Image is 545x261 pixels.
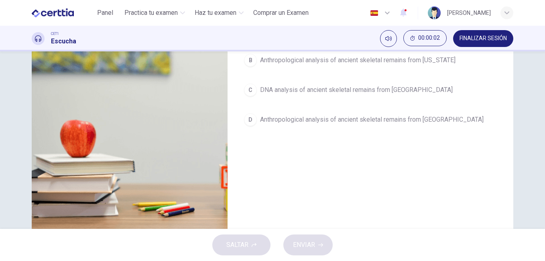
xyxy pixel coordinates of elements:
span: Haz tu examen [195,8,236,18]
img: es [369,10,379,16]
button: CDNA analysis of ancient skeletal remains from [GEOGRAPHIC_DATA] [240,80,500,100]
span: Anthropological analysis of ancient skeletal remains from [GEOGRAPHIC_DATA] [260,115,484,124]
button: BAnthropological analysis of ancient skeletal remains from [US_STATE] [240,50,500,70]
div: [PERSON_NAME] [447,8,491,18]
img: Profile picture [428,6,441,19]
button: Comprar un Examen [250,6,312,20]
button: FINALIZAR SESIÓN [453,30,513,47]
span: Anthropological analysis of ancient skeletal remains from [US_STATE] [260,55,456,65]
span: DNA analysis of ancient skeletal remains from [GEOGRAPHIC_DATA] [260,85,453,95]
button: 00:00:02 [403,30,447,46]
img: CERTTIA logo [32,5,74,21]
span: 00:00:02 [418,35,440,41]
button: DAnthropological analysis of ancient skeletal remains from [GEOGRAPHIC_DATA] [240,110,500,130]
span: Panel [97,8,113,18]
div: Ocultar [403,30,447,47]
button: Haz tu examen [191,6,247,20]
button: Panel [92,6,118,20]
a: CERTTIA logo [32,5,92,21]
div: C [244,84,257,96]
div: Silenciar [380,30,397,47]
h1: Escucha [51,37,76,46]
img: Listen to this clip about Missing Workshops before answering the questions: [32,40,228,235]
div: B [244,54,257,67]
div: D [244,113,257,126]
button: Practica tu examen [121,6,188,20]
span: CET1 [51,31,59,37]
span: Practica tu examen [124,8,178,18]
span: Comprar un Examen [253,8,309,18]
span: FINALIZAR SESIÓN [460,35,507,42]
